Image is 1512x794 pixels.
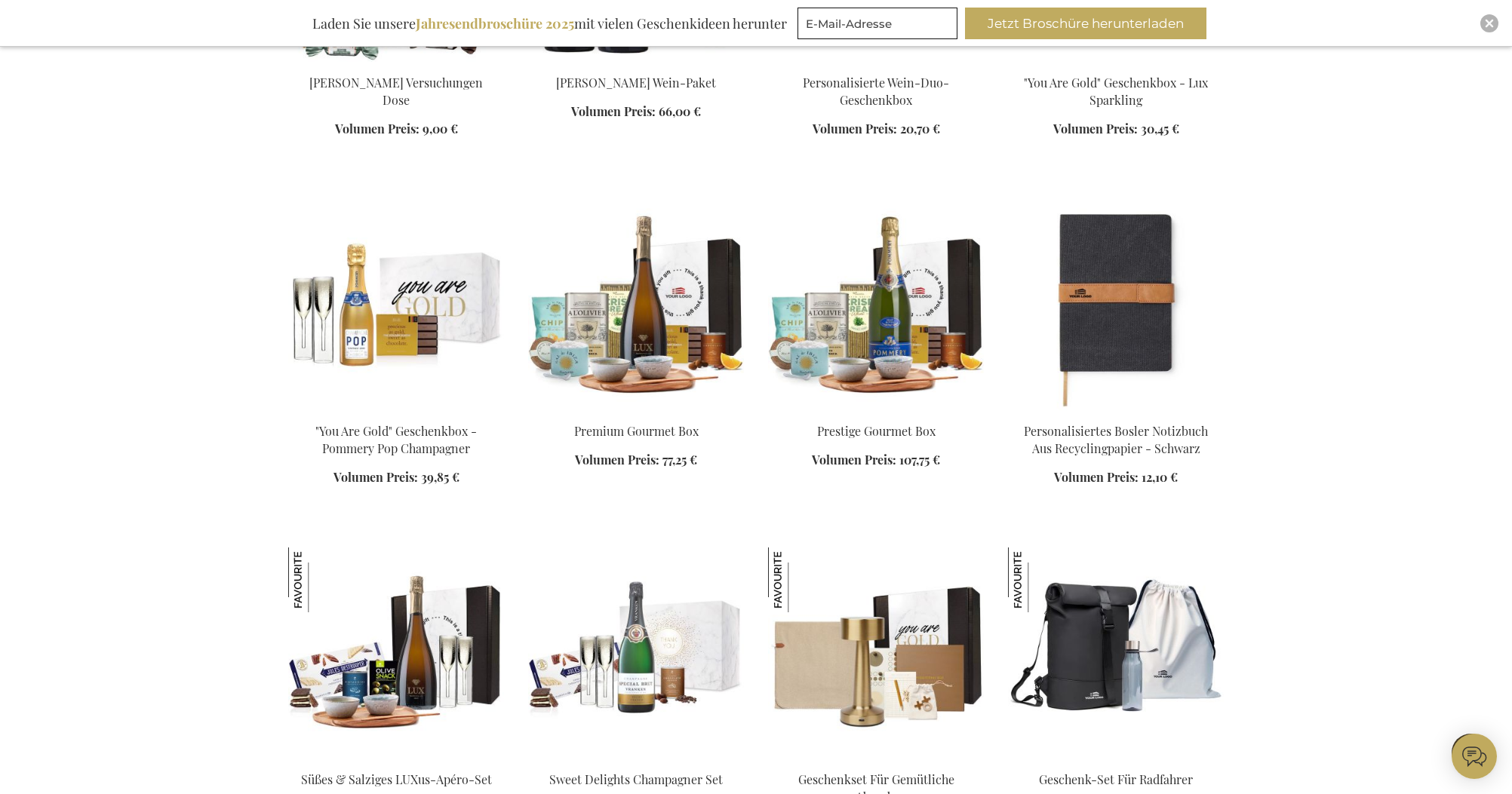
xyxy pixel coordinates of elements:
span: 107,75 € [899,452,940,468]
a: Sweet & Salty LUXury Apéro Set Süßes & Salziges LUXus-Apéro-Set [288,753,504,767]
a: Sweet Delights Champagne Set [528,753,744,767]
a: Volumen Preis: 12,10 € [1054,469,1178,486]
a: Sweet Delights Champagner Set [549,771,723,787]
img: Geschenkset Für Gemütliche Abende [768,547,833,612]
img: Prestige Gourmet Box [768,199,984,410]
a: Geschenk-Set Für Radfahrer [1039,771,1193,787]
div: Close [1480,14,1498,32]
a: Prestige Gourmet Box [768,404,984,418]
form: marketing offers and promotions [797,8,962,44]
span: Volumen Preis: [812,452,896,468]
span: Volumen Preis: [333,469,418,485]
a: Volumen Preis: 9,00 € [335,121,458,138]
a: Yves Girardin Santenay Wein-Paket [528,56,744,70]
span: 66,00 € [659,103,701,119]
img: Personalised Bosler Recycled Paper Notebook - Black [1008,199,1224,410]
input: E-Mail-Adresse [797,8,957,39]
a: Personalisiertes Bosler Notizbuch Aus Recyclingpapier - Schwarz [1024,423,1208,456]
img: Cosy Evenings Gift Set [768,547,984,759]
span: 39,85 € [421,469,459,485]
img: Cyclist's Gift Set [1008,547,1224,759]
span: 20,70 € [900,121,940,136]
img: Premium Gourmet Box [528,199,744,410]
a: Cosy Evenings Gift Set Geschenkset Für Gemütliche Abende [768,753,984,767]
a: "You Are Gold" Geschenkbox - Lux Sparkling [1024,75,1208,108]
span: 9,00 € [423,121,458,136]
button: Jetzt Broschüre herunterladen [965,8,1206,39]
a: Volumen Preis: 77,25 € [575,452,697,469]
a: Volumen Preis: 66,00 € [571,103,701,121]
a: Cyclist's Gift Set Geschenk-Set Für Radfahrer [1008,753,1224,767]
a: Volumen Preis: 39,85 € [333,469,459,486]
span: 30,45 € [1141,121,1179,136]
span: Volumen Preis: [1053,121,1138,136]
a: Premium Gourmet Box [528,404,744,418]
a: Süßes & Salziges LUXus-Apéro-Set [301,771,492,787]
img: Süßes & Salziges LUXus-Apéro-Set [288,547,353,612]
span: Volumen Preis: [813,121,897,136]
img: You Are Gold Gift Box - Pommery Pop Champagne [288,199,504,410]
a: Volumen Preis: 20,70 € [813,121,940,138]
a: [PERSON_NAME] Versuchungen Dose [309,75,483,108]
a: Personalisierte Wein-Duo-Geschenkbox [803,75,949,108]
div: Laden Sie unsere mit vielen Geschenkideen herunter [306,8,794,39]
a: Personalised Bosler Recycled Paper Notebook - Black [1008,404,1224,418]
span: Volumen Preis: [575,452,659,468]
a: Premium Gourmet Box [574,423,699,439]
a: Personalised Wine Duo Gift Box [768,56,984,70]
img: Close [1485,19,1494,28]
a: Prestige Gourmet Box [817,423,936,439]
b: Jahresendbroschüre 2025 [416,14,574,32]
a: Guylian Versuchungen Dose [288,56,504,70]
a: [PERSON_NAME] Wein-Paket [556,75,716,90]
img: Geschenk-Set Für Radfahrer [1008,547,1073,612]
span: Volumen Preis: [1054,469,1139,485]
a: Volumen Preis: 30,45 € [1053,121,1179,138]
span: Volumen Preis: [571,103,656,119]
span: 77,25 € [662,452,697,468]
span: 12,10 € [1142,469,1178,485]
span: Volumen Preis: [335,121,419,136]
a: You Are Gold Gift Box - Pommery Pop Champagne [288,404,504,418]
img: Sweet & Salty LUXury Apéro Set [288,547,504,759]
a: "You Are Gold" Geschenkbox - Pommery Pop Champagner [315,423,477,456]
a: Volumen Preis: 107,75 € [812,452,940,469]
img: Sweet Delights Champagne Set [528,547,744,759]
iframe: belco-activator-frame [1452,734,1497,779]
a: "You Are Gold" Geschenkbox - Lux Sparkling [1008,56,1224,70]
